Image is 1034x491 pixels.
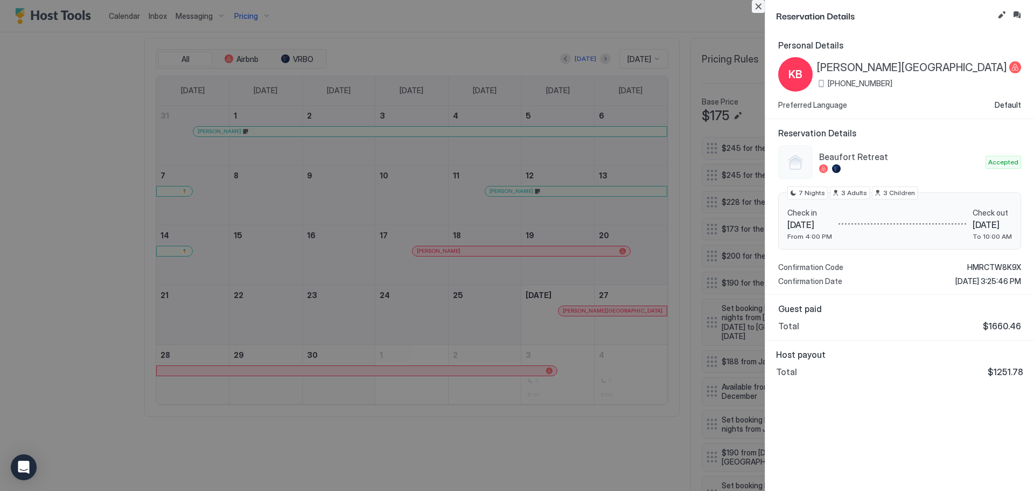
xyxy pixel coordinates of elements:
[778,276,842,286] span: Confirmation Date
[778,100,847,110] span: Preferred Language
[787,219,832,230] span: [DATE]
[778,303,1021,314] span: Guest paid
[799,188,825,198] span: 7 Nights
[778,128,1021,139] span: Reservation Details
[788,66,802,82] span: KB
[995,100,1021,110] span: Default
[995,9,1008,22] button: Edit reservation
[787,208,832,218] span: Check in
[973,208,1012,218] span: Check out
[819,151,981,162] span: Beaufort Retreat
[955,276,1021,286] span: [DATE] 3:25:46 PM
[988,366,1023,377] span: $1251.78
[778,262,843,272] span: Confirmation Code
[828,79,892,88] span: [PHONE_NUMBER]
[776,9,993,22] span: Reservation Details
[776,349,1023,360] span: Host payout
[841,188,867,198] span: 3 Adults
[817,61,1007,74] span: [PERSON_NAME][GEOGRAPHIC_DATA]
[787,232,832,240] span: From 4:00 PM
[1010,9,1023,22] button: Inbox
[973,219,1012,230] span: [DATE]
[883,188,915,198] span: 3 Children
[967,262,1021,272] span: HMRCTW8K9X
[778,321,799,331] span: Total
[983,321,1021,331] span: $1660.46
[11,454,37,480] div: Open Intercom Messenger
[776,366,797,377] span: Total
[973,232,1012,240] span: To 10:00 AM
[778,40,1021,51] span: Personal Details
[988,157,1018,167] span: Accepted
